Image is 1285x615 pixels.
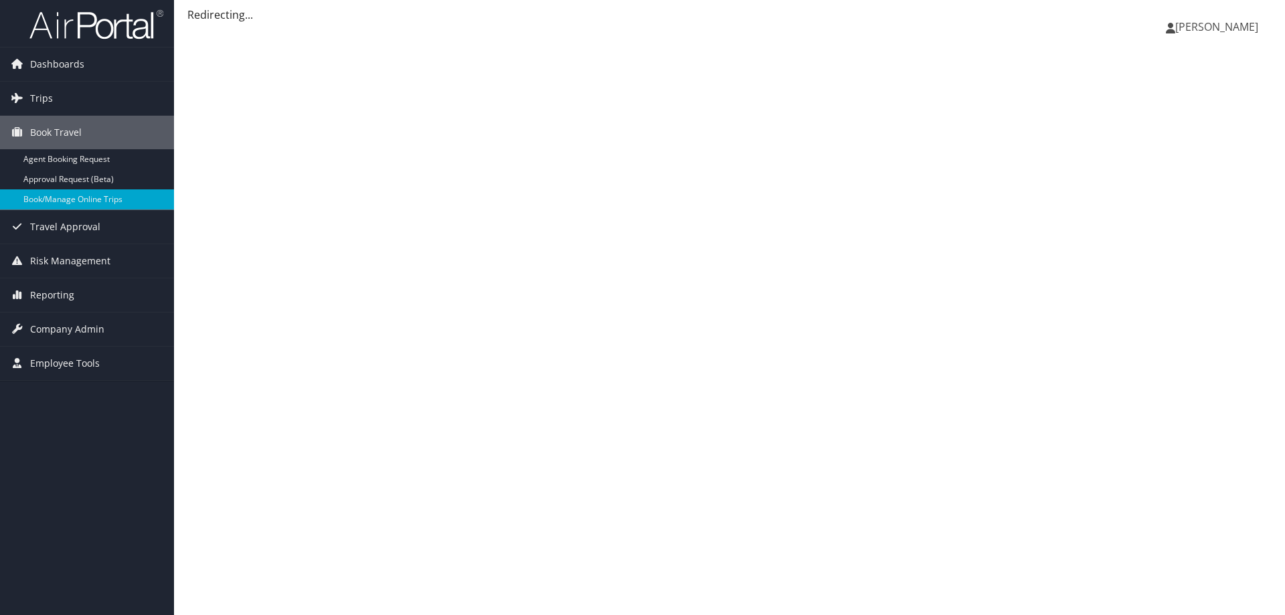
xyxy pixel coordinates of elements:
[1166,7,1272,47] a: [PERSON_NAME]
[30,347,100,380] span: Employee Tools
[30,313,104,346] span: Company Admin
[29,9,163,40] img: airportal-logo.png
[30,116,82,149] span: Book Travel
[30,82,53,115] span: Trips
[30,48,84,81] span: Dashboards
[30,278,74,312] span: Reporting
[30,210,100,244] span: Travel Approval
[1175,19,1258,34] span: [PERSON_NAME]
[187,7,1272,23] div: Redirecting...
[30,244,110,278] span: Risk Management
